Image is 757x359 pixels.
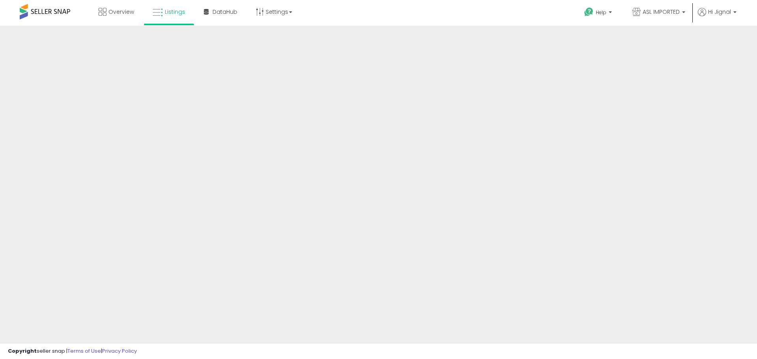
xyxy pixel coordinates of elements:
i: Get Help [584,7,594,17]
a: Hi Jignal [698,8,736,26]
span: DataHub [213,8,237,16]
span: Help [596,9,606,16]
span: Overview [108,8,134,16]
strong: Copyright [8,347,37,355]
a: Help [578,1,620,26]
span: Listings [165,8,185,16]
a: Terms of Use [67,347,101,355]
div: seller snap | | [8,348,137,355]
span: ASL IMPORTED [643,8,680,16]
span: Hi Jignal [708,8,731,16]
a: Privacy Policy [102,347,137,355]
